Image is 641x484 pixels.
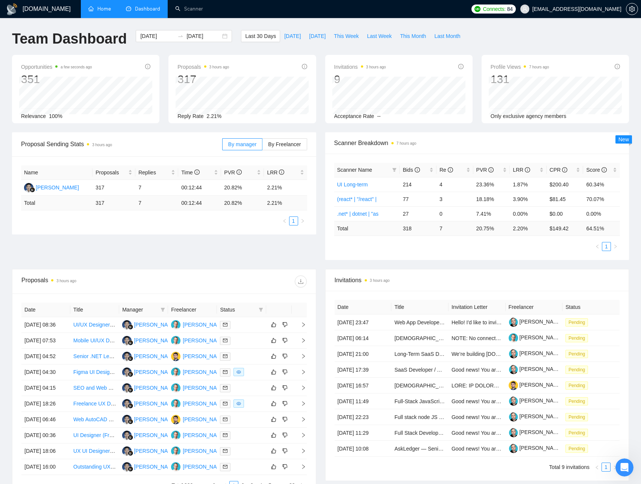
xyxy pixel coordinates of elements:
span: info-circle [302,64,307,69]
div: 131 [491,72,549,86]
a: 1 [602,463,610,471]
div: [PERSON_NAME] Polkin [183,431,242,439]
span: mail [223,354,227,358]
time: 3 hours ago [209,65,229,69]
img: c1M-89sfbrDw2dfuyNz6_PbRcJy-98Y5m0Y-WEeVXplLTKuxQBXHaQAJWamQvM_LRY [509,444,518,453]
a: Pending [565,335,591,341]
a: L[PERSON_NAME] [122,337,177,343]
a: [PERSON_NAME] [509,429,563,435]
a: Pending [565,398,591,404]
button: This Month [396,30,430,42]
span: dislike [282,369,288,375]
span: mail [223,386,227,390]
img: c1M-89sfbrDw2dfuyNz6_PbRcJy-98Y5m0Y-WEeVXplLTKuxQBXHaQAJWamQvM_LRY [509,318,518,327]
a: DK[PERSON_NAME] [171,353,226,359]
li: 1 [602,242,611,251]
img: c1M-89sfbrDw2dfuyNz6_PbRcJy-98Y5m0Y-WEeVXplLTKuxQBXHaQAJWamQvM_LRY [509,428,518,437]
span: dislike [282,432,288,438]
span: mail [223,449,227,453]
span: Time [181,169,199,175]
span: This Week [334,32,359,40]
button: dislike [280,352,289,361]
span: Score [586,167,606,173]
button: like [269,383,278,392]
span: Connects: [483,5,505,13]
button: Last Week [363,30,396,42]
span: mail [223,322,227,327]
a: Freelance UX Designer for Website Facelift [73,401,174,407]
span: dislike [282,416,288,422]
span: mail [223,417,227,422]
div: [PERSON_NAME] [36,183,79,192]
button: [DATE] [305,30,330,42]
button: like [269,368,278,377]
span: info-circle [415,167,420,172]
button: [DATE] [280,30,305,42]
span: dislike [282,385,288,391]
a: .net* | dotnet | "as [337,211,379,217]
button: dislike [280,446,289,455]
span: Replies [138,168,170,177]
img: logo [6,3,18,15]
span: Last 30 Days [245,32,276,40]
td: 60.34% [583,177,620,192]
div: [PERSON_NAME] [134,384,177,392]
a: DK[PERSON_NAME] [171,416,226,422]
div: [PERSON_NAME] [183,415,226,423]
button: like [269,320,278,329]
button: download [295,275,307,287]
td: 4 [436,177,473,192]
time: 7 hours ago [397,141,417,145]
span: Last Month [434,32,460,40]
time: 3 hours ago [92,143,112,147]
div: [PERSON_NAME] [183,352,226,360]
a: Web AutoCAD Drawing Editor (ODA InWeb SDK) – React + [DOMAIN_NAME] Core 9 + PostgreSQL [73,416,308,422]
span: left [595,244,600,249]
img: IP [171,320,180,330]
a: Pending [565,430,591,436]
a: [PERSON_NAME] [509,413,563,419]
span: Proposals [177,62,229,71]
img: c1dXpwdcFTUkW9MwfXSy7HUN3XY5fPWUER4rqru9Olgz6vcaLGtKM2dTMc2JEWcW59 [509,333,518,343]
td: 20.82% [221,180,264,196]
span: Pending [565,318,588,327]
span: filter [392,168,397,172]
img: DK [171,415,180,424]
a: L[PERSON_NAME] [122,448,177,454]
img: L [122,415,132,424]
div: [PERSON_NAME] [134,352,177,360]
img: IP [171,462,180,472]
img: IP [171,446,180,456]
img: gigradar-bm.png [128,451,133,456]
span: swap-right [177,33,183,39]
span: dislike [282,448,288,454]
span: Re [439,167,453,173]
img: IP [171,368,180,377]
button: dislike [280,336,289,345]
a: 1 [602,242,611,251]
a: Full-Stack JavaScript Developer (Educational Web App & LMS Development) [394,398,574,404]
span: download [295,278,306,284]
button: like [269,336,278,345]
span: like [271,337,276,343]
a: Web App Developer (MVP Build for Startup Platform) [394,319,518,325]
a: IP[PERSON_NAME] Polkin [171,321,242,327]
a: Outstanding UX Designer for Marketplace Buyer-Seller Platform [73,464,222,470]
button: like [269,399,278,408]
td: 2.21% [264,180,307,196]
a: Senior .NET Lead Developer [73,353,141,359]
a: L[PERSON_NAME] [122,353,177,359]
div: [PERSON_NAME] [134,431,177,439]
button: like [269,352,278,361]
img: IP [171,383,180,393]
span: Pending [565,397,588,405]
span: filter [391,164,398,175]
button: Last Month [430,30,464,42]
th: Replies [135,165,178,180]
button: like [269,415,278,424]
td: 00:12:44 [178,180,221,196]
a: UI Designer (Framer) for Web Systems Page Polish [73,432,194,438]
a: UI Long-term [337,181,368,188]
span: Pending [565,445,588,453]
span: By manager [228,141,256,147]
